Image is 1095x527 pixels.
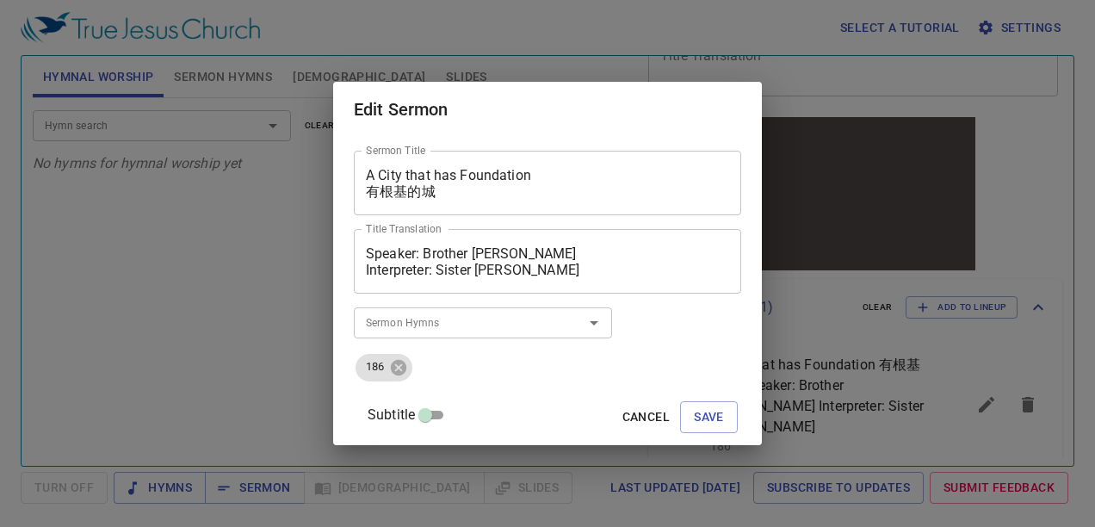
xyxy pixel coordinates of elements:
div: 186 [356,354,412,381]
span: Subtitle [368,405,415,425]
span: Save [694,406,724,428]
button: Cancel [616,401,677,433]
span: 186 [356,359,394,375]
button: Open [582,311,606,335]
h2: Edit Sermon [354,96,741,123]
span: Cancel [622,406,670,428]
textarea: Speaker: Brother [PERSON_NAME] Interpreter: Sister [PERSON_NAME] [366,245,729,278]
button: Save [680,401,738,433]
textarea: A City that has Foundation 有根基的城 [366,167,729,200]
